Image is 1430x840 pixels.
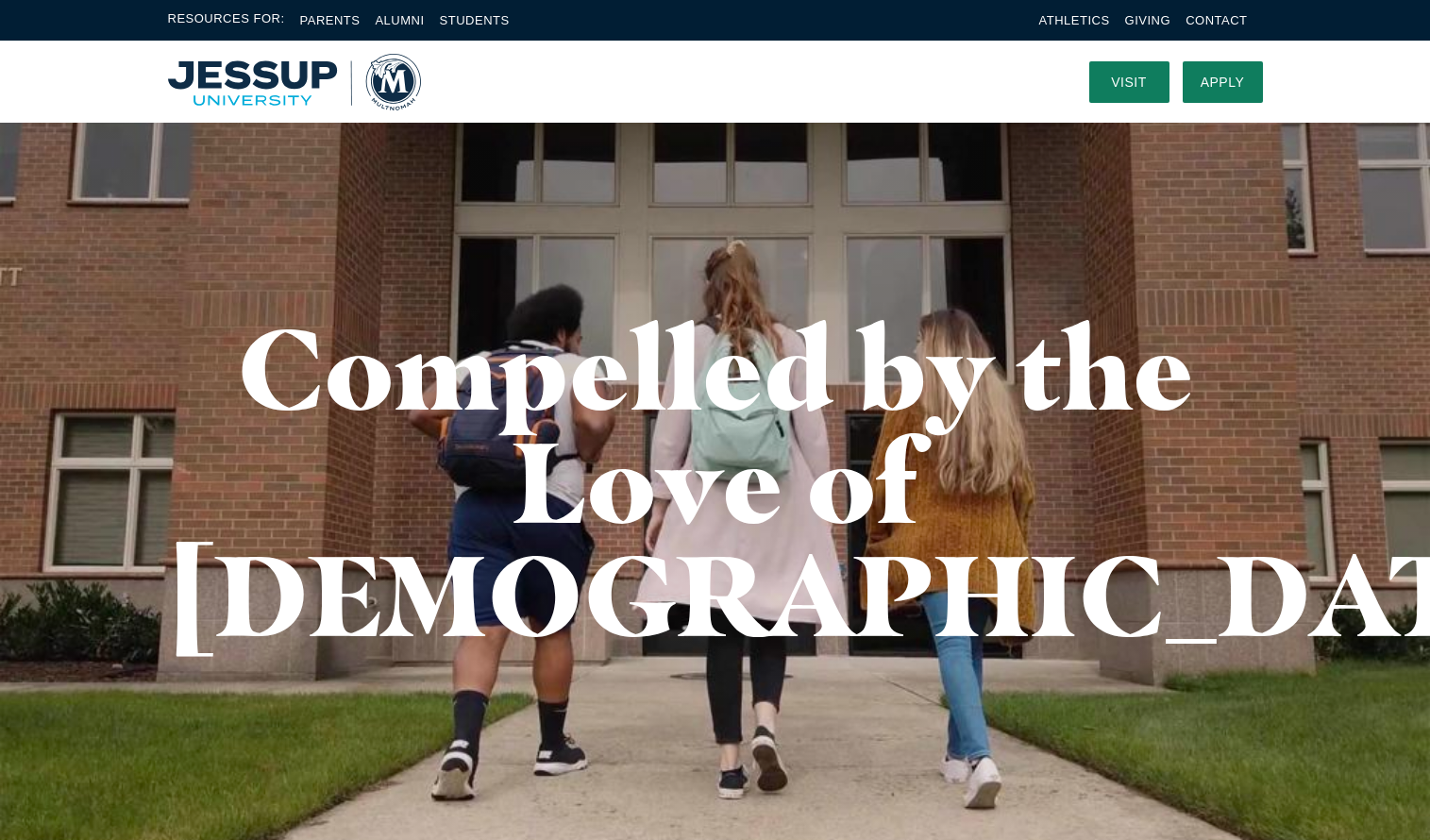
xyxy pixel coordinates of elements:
[440,13,510,27] a: Students
[300,13,361,27] a: Parents
[168,311,1263,651] h1: Compelled by the Love of [DEMOGRAPHIC_DATA]
[1089,61,1169,103] a: Visit
[168,54,421,110] img: Multnomah University Logo
[375,13,424,27] a: Alumni
[1183,61,1263,103] a: Apply
[168,54,421,110] a: Home
[1186,13,1247,27] a: Contact
[1039,13,1110,27] a: Athletics
[168,9,285,31] span: Resources For:
[1125,13,1171,27] a: Giving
